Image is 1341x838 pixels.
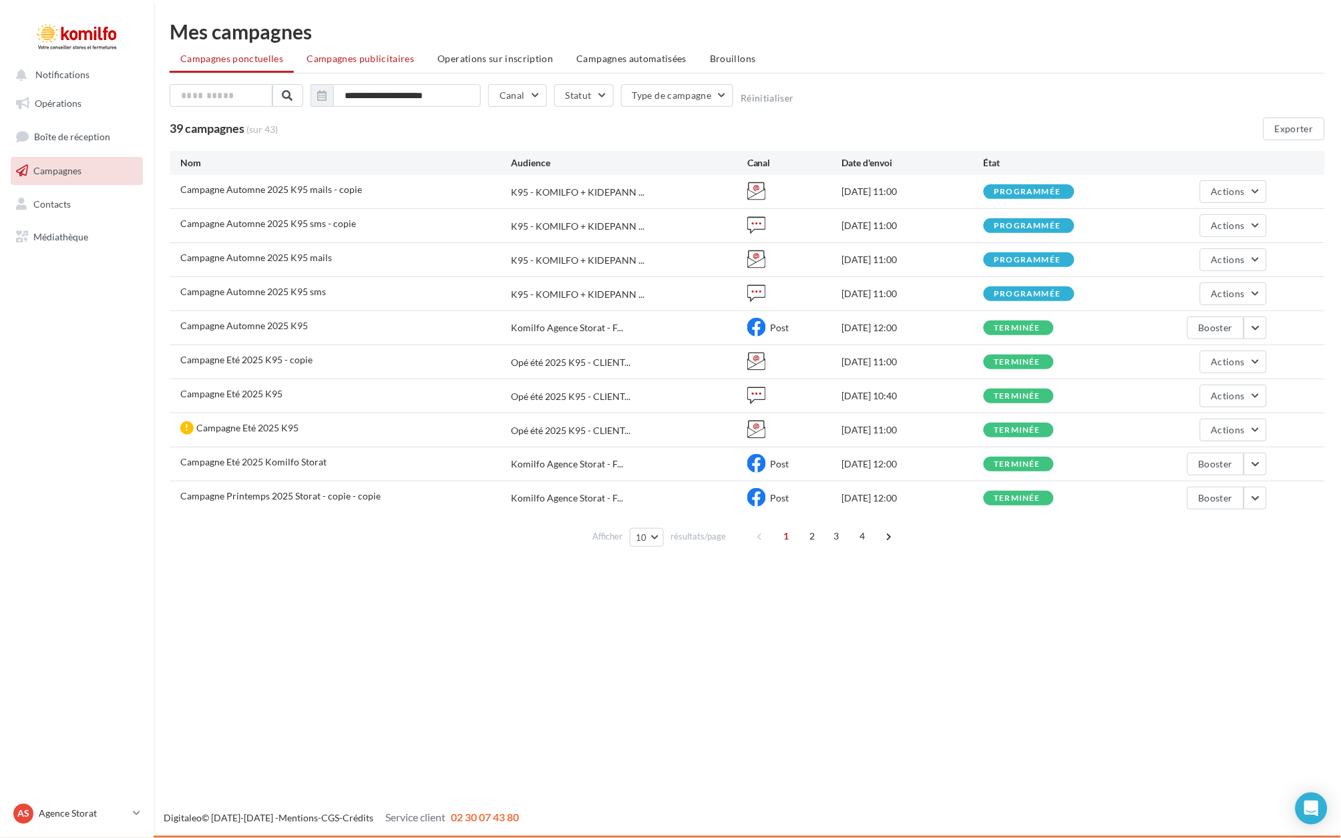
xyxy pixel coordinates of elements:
span: 1 [776,526,797,547]
span: Actions [1211,254,1245,265]
button: Réinitialiser [741,93,794,103]
div: programmée [994,290,1061,298]
div: [DATE] 11:00 [841,355,983,369]
span: K95 - KOMILFO + KIDEPANN ... [511,220,644,233]
button: Canal [488,84,547,107]
button: 10 [630,528,664,547]
span: Actions [1211,356,1245,367]
span: Komilfo Agence Storat - F... [511,491,623,505]
span: Komilfo Agence Storat - F... [511,457,623,471]
button: Statut [554,84,614,107]
span: résultats/page [671,530,727,543]
span: Post [771,492,789,503]
button: Type de campagne [621,84,734,107]
div: terminée [994,392,1041,401]
div: Nom [180,156,511,170]
a: Boîte de réception [8,122,146,151]
span: 39 campagnes [170,121,244,136]
button: Exporter [1264,118,1325,140]
span: K95 - KOMILFO + KIDEPANN ... [511,254,644,267]
span: K95 - KOMILFO + KIDEPANN ... [511,186,644,199]
div: [DATE] 10:40 [841,389,983,403]
span: Operations sur inscription [437,53,553,64]
a: Crédits [343,813,373,824]
span: AS [17,807,29,821]
span: Brouillons [710,53,756,64]
span: Post [771,322,789,333]
div: terminée [994,494,1041,503]
button: Actions [1200,419,1267,441]
span: 4 [852,526,874,547]
span: Komilfo Agence Storat - F... [511,321,623,335]
a: Digitaleo [164,813,202,824]
div: [DATE] 11:00 [841,287,983,300]
span: Campagne Eté 2025 Komilfo Storat [180,456,327,467]
span: Actions [1211,186,1245,197]
span: K95 - KOMILFO + KIDEPANN ... [511,288,644,301]
div: terminée [994,324,1041,333]
div: programmée [994,256,1061,264]
div: programmée [994,222,1061,230]
button: Actions [1200,282,1267,305]
span: Campagne Automne 2025 K95 mails - copie [180,184,362,195]
span: Service client [385,811,445,824]
p: Agence Storat [39,807,128,821]
span: Afficher [592,530,622,543]
span: Campagne Printemps 2025 Storat - copie - copie [180,490,381,501]
span: 3 [826,526,847,547]
div: [DATE] 11:00 [841,423,983,437]
span: Notifications [35,69,89,81]
div: [DATE] 12:00 [841,457,983,471]
span: Campagne Eté 2025 K95 [196,422,299,433]
div: terminée [994,460,1041,469]
div: État [984,156,1125,170]
a: Campagnes [8,157,146,185]
span: Opé été 2025 K95 - CLIENT... [511,424,630,437]
div: programmée [994,188,1061,196]
a: CGS [321,813,339,824]
span: Contacts [33,198,71,209]
button: Actions [1200,214,1267,237]
span: Campagnes [33,165,81,176]
span: Campagne Automne 2025 K95 [180,320,308,331]
span: Actions [1211,390,1245,401]
button: Booster [1187,317,1244,339]
span: Actions [1211,424,1245,435]
div: terminée [994,358,1041,367]
span: Campagne Automne 2025 K95 mails [180,252,332,263]
span: Actions [1211,220,1245,231]
span: © [DATE]-[DATE] - - - [164,813,519,824]
span: 10 [636,532,647,543]
a: AS Agence Storat [11,801,143,827]
div: [DATE] 11:00 [841,253,983,266]
button: Booster [1187,487,1244,509]
span: Opé été 2025 K95 - CLIENT... [511,356,630,369]
a: Contacts [8,190,146,218]
span: Campagne Eté 2025 K95 [180,388,282,399]
span: Campagnes automatisées [577,53,687,64]
span: 2 [802,526,823,547]
div: Canal [747,156,841,170]
span: Post [771,458,789,469]
div: [DATE] 12:00 [841,491,983,505]
div: Audience [511,156,747,170]
span: Boîte de réception [34,131,110,142]
div: Date d'envoi [841,156,983,170]
button: Actions [1200,248,1267,271]
span: Médiathèque [33,231,88,242]
span: Opé été 2025 K95 - CLIENT... [511,390,630,403]
span: (sur 43) [246,123,278,136]
span: Actions [1211,288,1245,299]
span: Campagne Eté 2025 K95 - copie [180,354,313,365]
a: Opérations [8,89,146,118]
span: 02 30 07 43 80 [451,811,519,824]
div: Open Intercom Messenger [1296,793,1328,825]
div: [DATE] 11:00 [841,185,983,198]
div: [DATE] 12:00 [841,321,983,335]
div: Mes campagnes [170,21,1325,41]
a: Mentions [278,813,318,824]
div: [DATE] 11:00 [841,219,983,232]
span: Opérations [35,97,81,109]
button: Actions [1200,351,1267,373]
button: Booster [1187,453,1244,475]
